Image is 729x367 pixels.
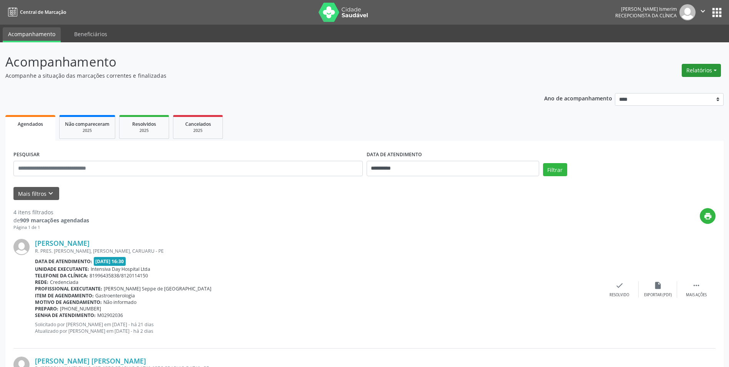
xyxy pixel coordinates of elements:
button: Relatórios [682,64,721,77]
b: Profissional executante: [35,285,102,292]
p: Solicitado por [PERSON_NAME] em [DATE] - há 21 dias Atualizado por [PERSON_NAME] em [DATE] - há 2... [35,321,600,334]
b: Senha de atendimento: [35,312,96,319]
i:  [692,281,701,290]
b: Motivo de agendamento: [35,299,102,305]
a: [PERSON_NAME] [PERSON_NAME] [35,357,146,365]
span: Não informado [103,299,136,305]
button:  [696,4,710,20]
span: [PERSON_NAME] Seppe de [GEOGRAPHIC_DATA] [104,285,211,292]
span: [PHONE_NUMBER] [60,305,101,312]
div: R. PRES. [PERSON_NAME], [PERSON_NAME], CARUARU - PE [35,248,600,254]
img: img [679,4,696,20]
div: 4 itens filtrados [13,208,89,216]
i: insert_drive_file [654,281,662,290]
span: Recepcionista da clínica [615,12,677,19]
span: Não compareceram [65,121,110,127]
span: Central de Marcação [20,9,66,15]
span: 81996435838/8120114150 [90,272,148,279]
button: Mais filtroskeyboard_arrow_down [13,187,59,200]
i: keyboard_arrow_down [46,189,55,198]
div: 2025 [179,128,217,133]
p: Ano de acompanhamento [544,93,612,103]
p: Acompanhamento [5,52,508,72]
span: Credenciada [50,279,78,285]
a: [PERSON_NAME] [35,239,90,247]
span: Agendados [18,121,43,127]
strong: 909 marcações agendadas [20,217,89,224]
span: Intensiva Day Hospital Ltda [91,266,150,272]
b: Item de agendamento: [35,292,94,299]
a: Beneficiários [69,27,113,41]
p: Acompanhe a situação das marcações correntes e finalizadas [5,72,508,80]
b: Telefone da clínica: [35,272,88,279]
a: Central de Marcação [5,6,66,18]
span: Cancelados [185,121,211,127]
i: check [615,281,624,290]
label: DATA DE ATENDIMENTO [367,149,422,161]
div: Resolvido [609,292,629,298]
div: Exportar (PDF) [644,292,672,298]
div: [PERSON_NAME] Ismerim [615,6,677,12]
button: apps [710,6,724,19]
button: Filtrar [543,163,567,176]
i: print [704,212,712,220]
div: Página 1 de 1 [13,224,89,231]
i:  [699,7,707,15]
b: Rede: [35,279,48,285]
img: img [13,239,30,255]
span: Resolvidos [132,121,156,127]
div: de [13,216,89,224]
div: Mais ações [686,292,707,298]
div: 2025 [125,128,163,133]
a: Acompanhamento [3,27,61,42]
span: M02902036 [97,312,123,319]
span: Gastroenterologia [95,292,135,299]
b: Preparo: [35,305,58,312]
span: [DATE] 16:30 [94,257,126,266]
label: PESQUISAR [13,149,40,161]
b: Data de atendimento: [35,258,92,265]
button: print [700,208,716,224]
div: 2025 [65,128,110,133]
b: Unidade executante: [35,266,89,272]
